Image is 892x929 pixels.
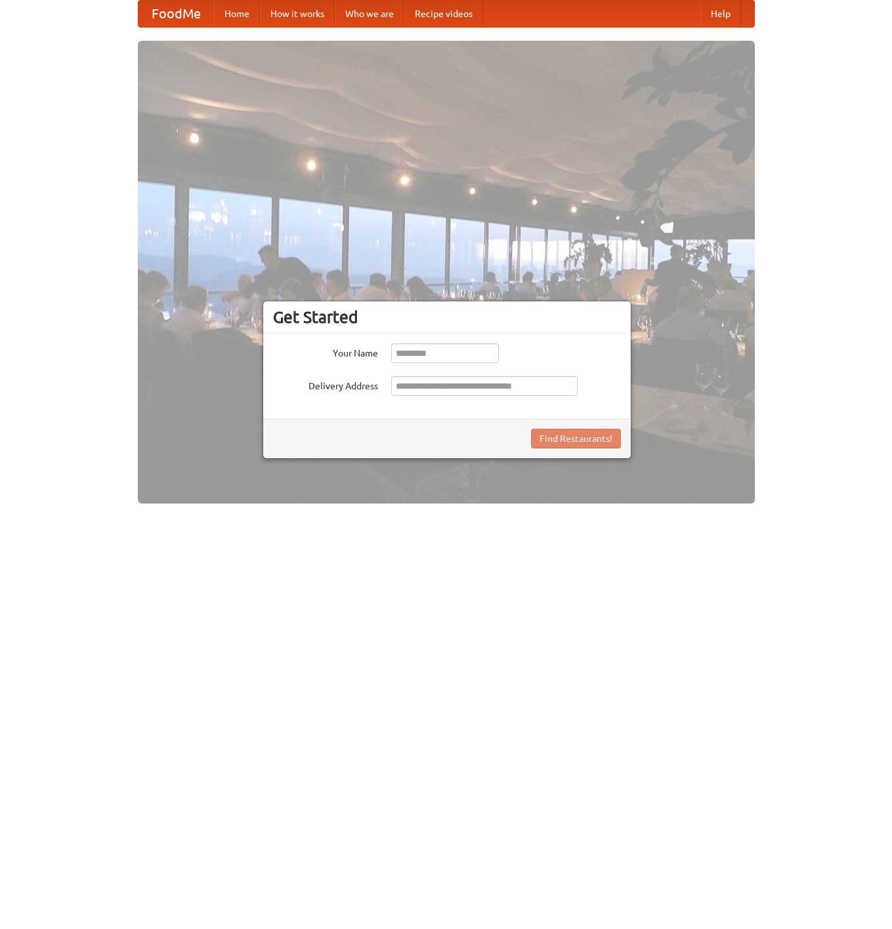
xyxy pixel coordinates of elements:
[138,1,214,27] a: FoodMe
[531,429,621,448] button: Find Restaurants!
[273,376,378,393] label: Delivery Address
[214,1,260,27] a: Home
[700,1,741,27] a: Help
[404,1,483,27] a: Recipe videos
[335,1,404,27] a: Who we are
[273,307,621,327] h3: Get Started
[260,1,335,27] a: How it works
[273,343,378,360] label: Your Name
